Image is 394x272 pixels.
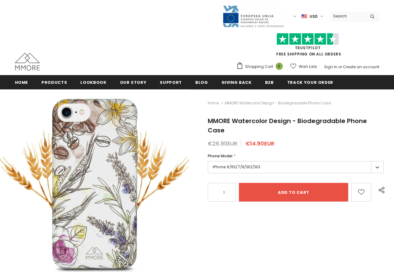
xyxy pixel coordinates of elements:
[15,53,40,70] img: MMORE Cases
[324,64,337,69] a: Sign In
[277,33,339,45] img: Trust Pilot Stars
[330,12,365,21] input: Search Site
[276,63,283,70] span: 0
[208,117,367,135] span: MMORE Watercolor Design - Biodegradable Phone Case
[208,140,237,147] span: €26.90EUR
[225,99,331,107] span: MMORE Watercolor Design - Biodegradable Phone Case
[208,99,219,107] a: Home
[245,140,274,147] span: €14.90EUR
[343,64,379,69] a: Create an account
[160,79,182,85] span: support
[299,64,317,70] span: Wish Lists
[301,14,307,19] img: USD
[310,13,318,20] span: USD
[221,79,252,85] span: Giving back
[236,36,379,57] span: FREE SHIPPING ON ALL ORDERS
[222,13,285,19] a: Javni Razpis
[120,75,147,89] a: Our Story
[41,75,67,89] a: Products
[208,161,384,173] label: iPhone 6/6S/7/8/SE2/SE3
[221,75,252,89] a: Giving back
[245,64,273,70] span: Shopping Cart
[287,75,333,89] a: Track your order
[287,79,333,85] span: Track your order
[290,61,317,72] a: Wish Lists
[338,64,342,69] span: or
[222,5,285,28] img: Javni Razpis
[41,79,67,85] span: Products
[80,79,106,85] span: Lookbook
[239,183,348,202] input: Add to cart
[265,75,274,89] a: B2B
[195,75,208,89] a: Blog
[15,75,28,89] a: Home
[15,79,28,85] span: Home
[195,79,208,85] span: Blog
[160,75,182,89] a: support
[295,45,321,50] a: Trustpilot
[265,79,274,85] span: B2B
[208,153,232,159] span: Phone Model
[236,62,286,71] a: Shopping Cart 0
[80,75,106,89] a: Lookbook
[120,79,147,85] span: Our Story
